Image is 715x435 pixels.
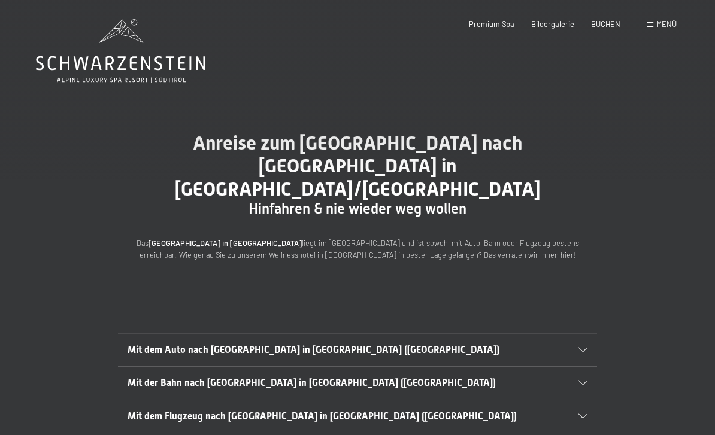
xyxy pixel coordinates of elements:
[175,132,541,200] span: Anreise zum [GEOGRAPHIC_DATA] nach [GEOGRAPHIC_DATA] in [GEOGRAPHIC_DATA]/[GEOGRAPHIC_DATA]
[469,19,514,29] a: Premium Spa
[128,344,499,355] span: Mit dem Auto nach [GEOGRAPHIC_DATA] in [GEOGRAPHIC_DATA] ([GEOGRAPHIC_DATA])
[249,200,466,217] span: Hinfahren & nie wieder weg wollen
[149,238,302,248] strong: [GEOGRAPHIC_DATA] in [GEOGRAPHIC_DATA]
[656,19,677,29] span: Menü
[128,377,496,388] span: Mit der Bahn nach [GEOGRAPHIC_DATA] in [GEOGRAPHIC_DATA] ([GEOGRAPHIC_DATA])
[531,19,574,29] a: Bildergalerie
[118,237,597,261] p: Das liegt im [GEOGRAPHIC_DATA] und ist sowohl mit Auto, Bahn oder Flugzeug bestens erreichbar. Wi...
[128,410,517,422] span: Mit dem Flugzeug nach [GEOGRAPHIC_DATA] in [GEOGRAPHIC_DATA] ([GEOGRAPHIC_DATA])
[591,19,620,29] a: BUCHEN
